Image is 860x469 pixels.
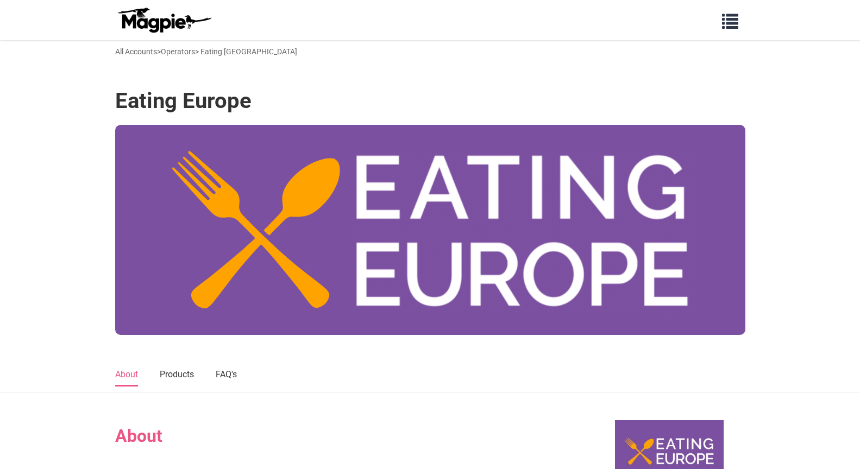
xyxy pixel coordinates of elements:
[161,47,195,56] a: Operators
[115,88,252,114] h1: Eating Europe
[160,364,194,386] a: Products
[115,7,213,33] img: logo-ab69f6fb50320c5b225c76a69d11143b.png
[115,46,297,58] div: > > Eating [GEOGRAPHIC_DATA]
[115,364,138,386] a: About
[216,364,237,386] a: FAQ's
[115,47,157,56] a: All Accounts
[115,125,745,335] img: Eating Europe banner
[115,426,572,446] h2: About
